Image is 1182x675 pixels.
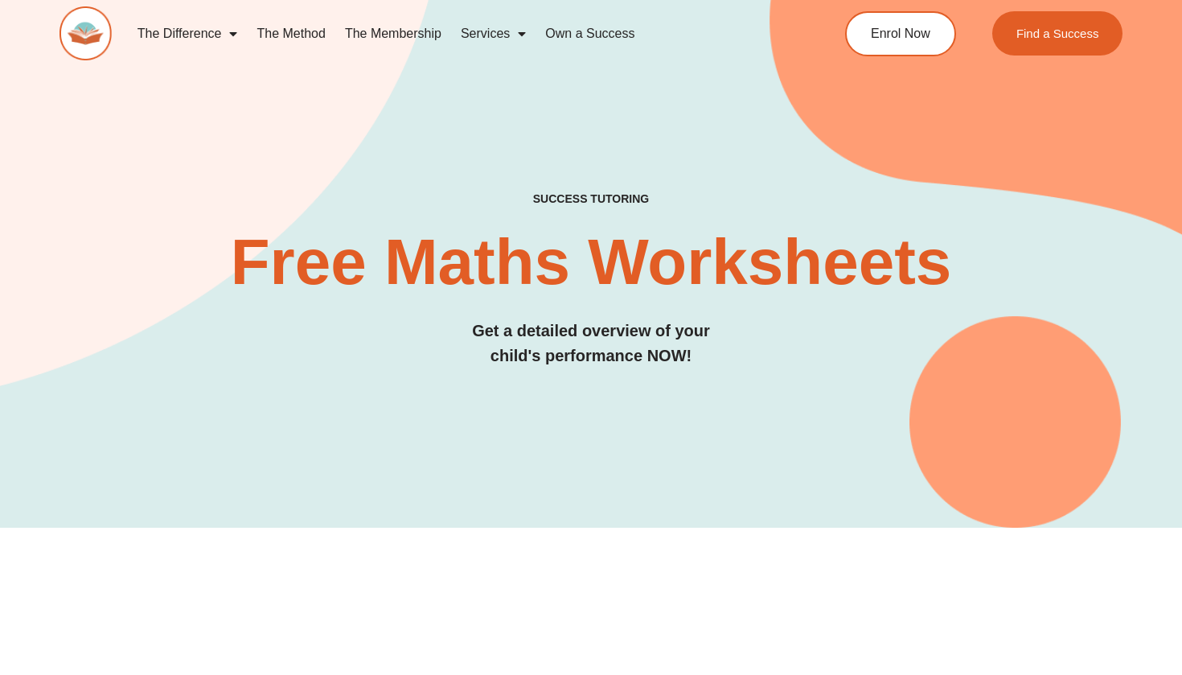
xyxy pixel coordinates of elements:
[871,27,930,40] span: Enrol Now
[335,15,451,52] a: The Membership
[451,15,536,52] a: Services
[60,230,1123,294] h2: Free Maths Worksheets​
[992,11,1123,56] a: Find a Success
[60,319,1123,368] h3: Get a detailed overview of your child's performance NOW!
[128,15,785,52] nav: Menu
[1016,27,1099,39] span: Find a Success
[845,11,956,56] a: Enrol Now
[1102,598,1182,675] iframe: Chat Widget
[536,15,644,52] a: Own a Success
[60,192,1123,206] h4: SUCCESS TUTORING​
[128,15,248,52] a: The Difference
[247,15,334,52] a: The Method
